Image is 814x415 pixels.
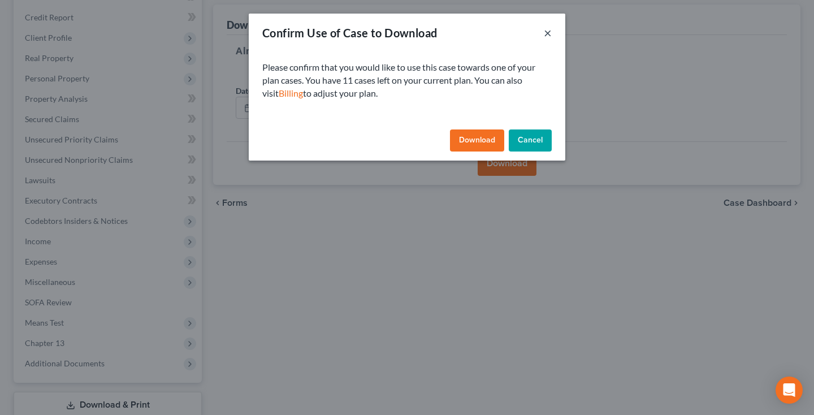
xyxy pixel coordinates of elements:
div: Confirm Use of Case to Download [262,25,437,41]
button: Cancel [509,129,552,152]
button: Download [450,129,504,152]
p: Please confirm that you would like to use this case towards one of your plan cases. You have 11 c... [262,61,552,100]
a: Billing [279,88,303,98]
div: Open Intercom Messenger [776,377,803,404]
button: × [544,26,552,40]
